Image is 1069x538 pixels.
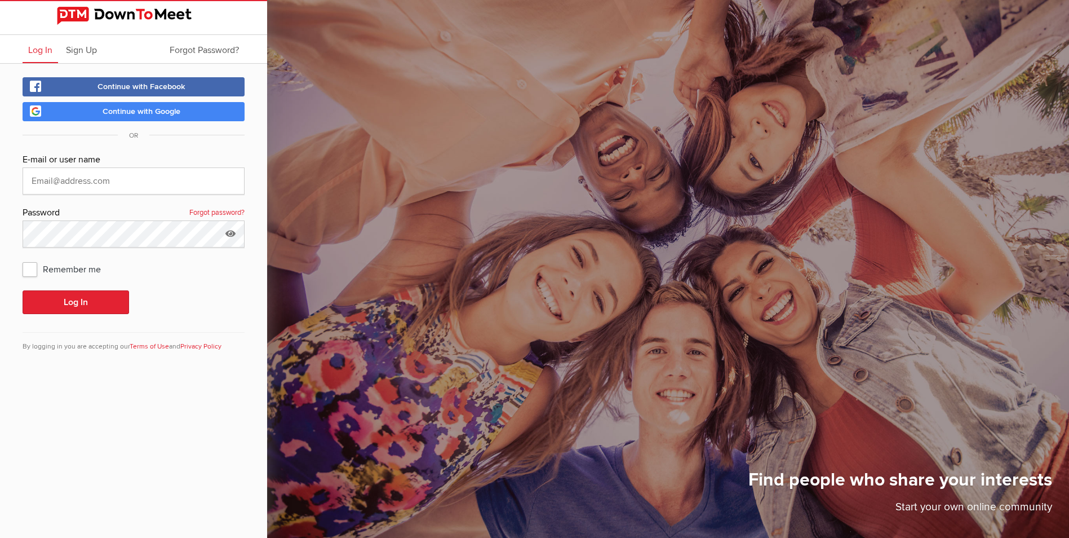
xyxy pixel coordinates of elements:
a: Forgot password? [189,206,245,221]
span: Sign Up [66,45,97,56]
span: Log In [28,45,52,56]
img: DownToMeet [57,7,210,25]
span: Remember me [23,259,112,279]
span: Continue with Google [103,107,180,116]
h1: Find people who share your interests [748,469,1052,499]
a: Log In [23,35,58,63]
a: Sign Up [60,35,103,63]
div: By logging in you are accepting our and [23,332,245,352]
div: E-mail or user name [23,153,245,167]
a: Forgot Password? [164,35,245,63]
a: Privacy Policy [180,342,221,351]
button: Log In [23,290,129,314]
a: Terms of Use [130,342,169,351]
input: Email@address.com [23,167,245,195]
a: Continue with Google [23,102,245,121]
a: Continue with Facebook [23,77,245,96]
span: OR [118,131,149,140]
span: Forgot Password? [170,45,239,56]
span: Continue with Facebook [97,82,185,91]
p: Start your own online community [748,499,1052,521]
div: Password [23,206,245,221]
